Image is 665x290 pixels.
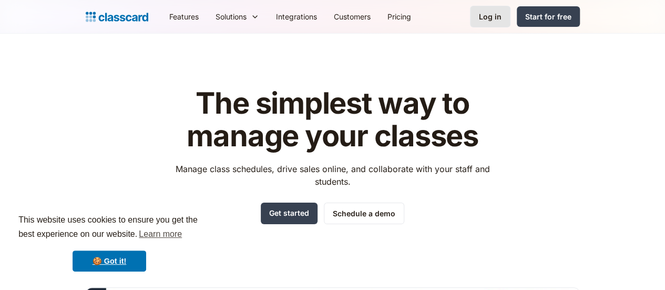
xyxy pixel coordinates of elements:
[73,251,146,272] a: dismiss cookie message
[137,226,183,242] a: learn more about cookies
[18,214,200,242] span: This website uses cookies to ensure you get the best experience on our website.
[166,163,499,188] p: Manage class schedules, drive sales online, and collaborate with your staff and students.
[86,9,148,24] a: home
[216,11,247,22] div: Solutions
[261,203,318,224] a: Get started
[268,5,325,28] a: Integrations
[8,204,210,282] div: cookieconsent
[207,5,268,28] div: Solutions
[479,11,502,22] div: Log in
[525,11,571,22] div: Start for free
[166,87,499,152] h1: The simplest way to manage your classes
[470,6,510,27] a: Log in
[517,6,580,27] a: Start for free
[325,5,379,28] a: Customers
[161,5,207,28] a: Features
[324,203,404,224] a: Schedule a demo
[379,5,420,28] a: Pricing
